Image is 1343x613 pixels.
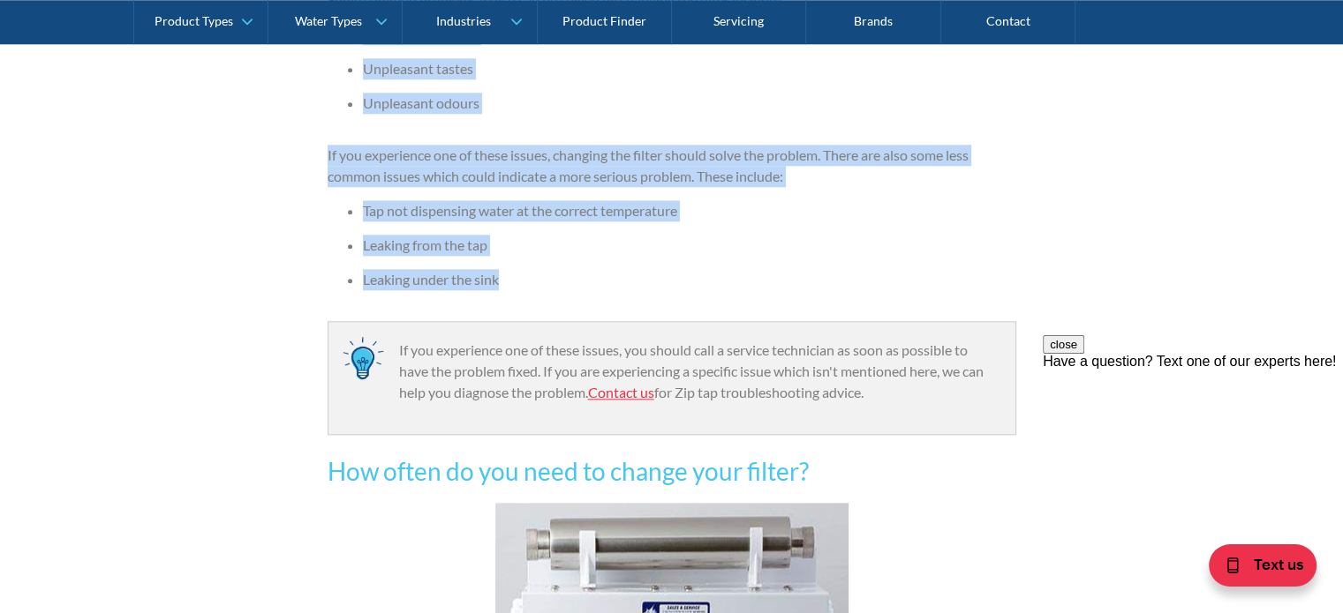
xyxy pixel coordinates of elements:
a: Contact us [588,384,654,400]
div: Product Types [155,14,233,29]
h3: How often do you need to change your filter? [328,452,1016,490]
p: If you experience one of these issues, you should call a service technician as soon as possible t... [399,340,998,403]
div: Industries [435,14,490,29]
div: Water Types [295,14,362,29]
li: Leaking under the sink [363,269,1016,290]
li: Unpleasant odours [363,93,1016,114]
iframe: podium webchat widget prompt [1043,335,1343,547]
li: Leaking from the tap [363,235,1016,256]
li: Unpleasant tastes [363,58,1016,79]
iframe: podium webchat widget bubble [1166,525,1343,613]
p: If you experience one of these issues, changing the filter should solve the problem. There are al... [328,145,1016,187]
li: Tap not dispensing water at the correct temperature [363,200,1016,221]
